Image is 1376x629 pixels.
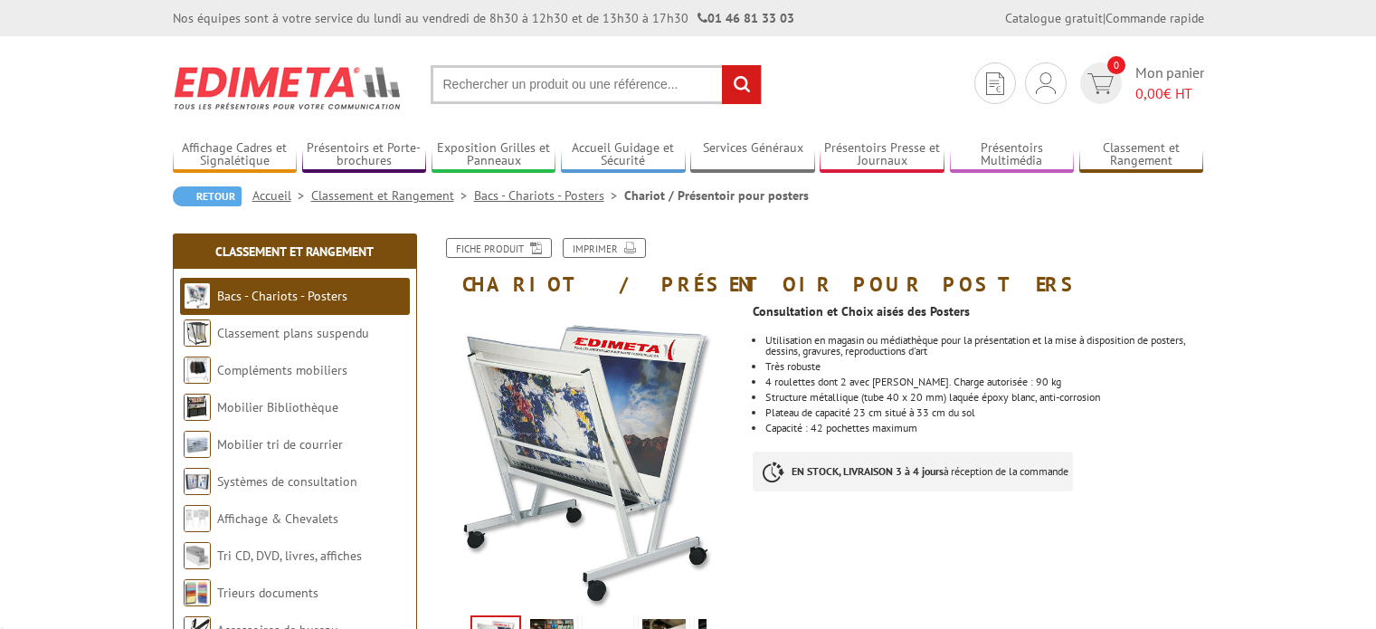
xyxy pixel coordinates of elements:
a: Bacs - Chariots - Posters [217,288,347,304]
li: Plateau de capacité 23 cm situé à 33 cm du sol [765,407,1203,418]
img: Compléments mobiliers [184,357,211,384]
strong: EN STOCK, LIVRAISON 3 à 4 jours [792,464,944,478]
li: Structure métallique (tube 40 x 20 mm) laquée époxy blanc, anti-corrosion [765,392,1203,403]
input: Rechercher un produit ou une référence... [431,65,762,104]
img: Affichage & Chevalets [184,505,211,532]
a: Présentoirs et Porte-brochures [302,140,427,170]
span: 0,00 [1135,84,1163,102]
img: bacs_chariots_ppr68n_1.jpg [435,304,740,609]
input: rechercher [722,65,761,104]
a: Classement et Rangement [215,243,374,260]
img: Systèmes de consultation [184,468,211,495]
li: Utilisation en magasin ou médiathèque pour la présentation et la mise à disposition de posters, d... [765,335,1203,357]
img: Mobilier Bibliothèque [184,394,211,421]
a: Classement et Rangement [1079,140,1204,170]
a: Services Généraux [690,140,815,170]
a: Commande rapide [1106,10,1204,26]
span: € HT [1135,83,1204,104]
a: Affichage & Chevalets [217,510,338,527]
a: Affichage Cadres et Signalétique [173,140,298,170]
a: Exposition Grilles et Panneaux [432,140,556,170]
a: Mobilier Bibliothèque [217,399,338,415]
img: Classement plans suspendu [184,319,211,347]
a: Accueil Guidage et Sécurité [561,140,686,170]
img: Bacs - Chariots - Posters [184,282,211,310]
img: devis rapide [1087,73,1114,94]
a: Mobilier tri de courrier [217,436,343,453]
a: Présentoirs Presse et Journaux [820,140,944,170]
a: Compléments mobiliers [217,362,347,378]
a: devis rapide 0 Mon panier 0,00€ HT [1076,62,1204,104]
a: Accueil [252,187,311,204]
img: Mobilier tri de courrier [184,431,211,458]
div: Nos équipes sont à votre service du lundi au vendredi de 8h30 à 12h30 et de 13h30 à 17h30 [173,9,794,27]
img: Tri CD, DVD, livres, affiches [184,542,211,569]
img: devis rapide [986,72,1004,95]
a: Retour [173,186,242,206]
img: devis rapide [1036,72,1056,94]
img: Trieurs documents [184,579,211,606]
strong: 01 46 81 33 03 [697,10,794,26]
div: | [1005,9,1204,27]
li: Chariot / Présentoir pour posters [624,186,809,205]
a: Présentoirs Multimédia [950,140,1075,170]
a: Bacs - Chariots - Posters [474,187,624,204]
p: à réception de la commande [753,452,1073,491]
a: Classement et Rangement [311,187,474,204]
a: Classement plans suspendu [217,325,369,341]
span: 0 [1107,56,1125,74]
img: Edimeta [173,54,403,121]
a: Imprimer [563,238,646,258]
strong: Consultation et Choix aisés des Posters [753,303,970,319]
a: Trieurs documents [217,585,318,601]
li: Capacité : 42 pochettes maximum [765,423,1203,434]
a: Tri CD, DVD, livres, affiches [217,548,362,564]
a: Catalogue gratuit [1005,10,1103,26]
a: Fiche produit [446,238,552,258]
a: Systèmes de consultation [217,473,357,490]
span: Mon panier [1135,62,1204,104]
li: 4 roulettes dont 2 avec [PERSON_NAME]. Charge autorisée : 90 kg [765,376,1203,387]
li: Très robuste [765,361,1203,372]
